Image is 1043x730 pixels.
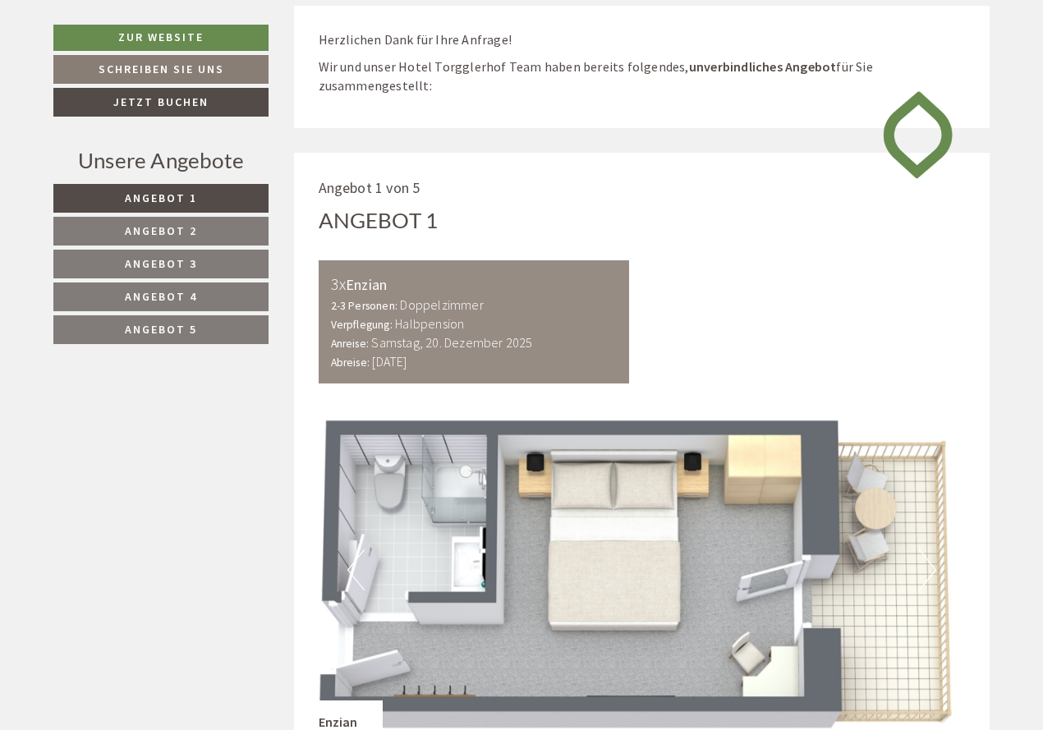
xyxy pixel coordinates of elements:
[125,256,197,271] span: Angebot 3
[347,549,365,590] button: Previous
[319,57,966,95] p: Wir und unser Hotel Torgglerhof Team haben bereits folgendes, für Sie zusammengestellt:
[331,299,398,313] small: 2-3 Personen:
[53,25,269,51] a: Zur Website
[689,58,837,75] strong: unverbindliches Angebot
[919,549,936,590] button: Next
[331,273,618,296] div: Enzian
[125,191,197,205] span: Angebot 1
[395,315,464,332] b: Halbpension
[331,337,370,351] small: Anreise:
[53,145,269,176] div: Unsere Angebote
[319,30,966,49] p: Herzlichen Dank für Ihre Anfrage!
[319,205,439,236] div: Angebot 1
[331,273,346,294] b: 3x
[871,76,965,193] img: image
[53,88,269,117] a: Jetzt buchen
[372,353,407,370] b: [DATE]
[125,322,197,337] span: Angebot 5
[331,318,393,332] small: Verpflegung:
[400,296,483,313] b: Doppelzimmer
[371,334,532,351] b: Samstag, 20. Dezember 2025
[125,289,197,304] span: Angebot 4
[331,356,370,370] small: Abreise:
[125,223,197,238] span: Angebot 2
[53,55,269,84] a: Schreiben Sie uns
[319,178,420,197] span: Angebot 1 von 5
